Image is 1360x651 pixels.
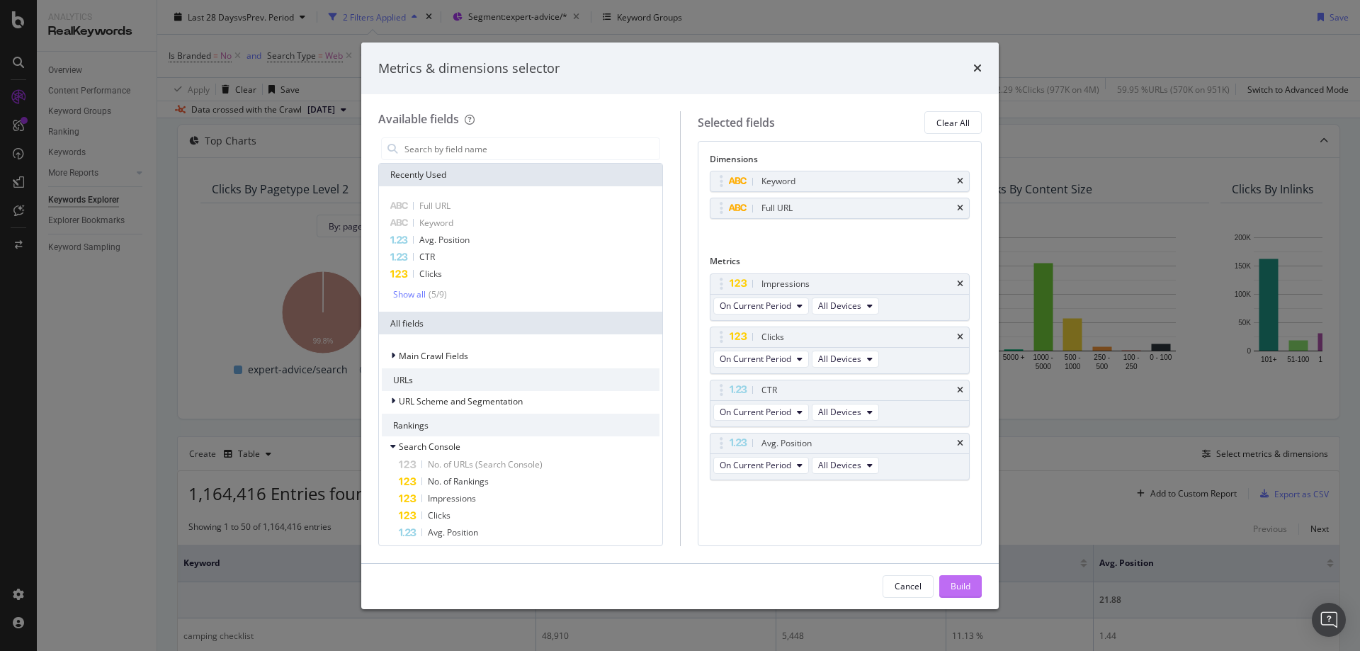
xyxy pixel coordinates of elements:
[957,177,963,186] div: times
[812,351,879,368] button: All Devices
[957,386,963,395] div: times
[761,277,810,291] div: Impressions
[818,353,861,365] span: All Devices
[818,459,861,471] span: All Devices
[957,204,963,213] div: times
[382,414,659,436] div: Rankings
[428,509,450,521] span: Clicks
[1312,603,1346,637] div: Open Intercom Messenger
[428,492,476,504] span: Impressions
[399,395,523,407] span: URL Scheme and Segmentation
[761,436,812,451] div: Avg. Position
[818,300,861,312] span: All Devices
[924,111,982,134] button: Clear All
[710,273,970,321] div: ImpressionstimesOn Current PeriodAll Devices
[957,333,963,341] div: times
[812,404,879,421] button: All Devices
[761,174,795,188] div: Keyword
[951,580,970,592] div: Build
[720,300,791,312] span: On Current Period
[419,251,435,263] span: CTR
[710,171,970,192] div: Keywordtimes
[399,441,460,453] span: Search Console
[812,457,879,474] button: All Devices
[957,280,963,288] div: times
[720,353,791,365] span: On Current Period
[379,312,662,334] div: All fields
[419,200,450,212] span: Full URL
[428,475,489,487] span: No. of Rankings
[936,117,970,129] div: Clear All
[812,298,879,315] button: All Devices
[761,383,777,397] div: CTR
[403,138,659,159] input: Search by field name
[710,327,970,374] div: ClickstimesOn Current PeriodAll Devices
[361,43,999,609] div: modal
[973,60,982,78] div: times
[428,458,543,470] span: No. of URLs (Search Console)
[378,111,459,127] div: Available fields
[393,290,426,300] div: Show all
[426,288,447,300] div: ( 5 / 9 )
[713,457,809,474] button: On Current Period
[957,439,963,448] div: times
[720,459,791,471] span: On Current Period
[710,153,970,171] div: Dimensions
[399,350,468,362] span: Main Crawl Fields
[720,406,791,418] span: On Current Period
[713,404,809,421] button: On Current Period
[710,433,970,480] div: Avg. PositiontimesOn Current PeriodAll Devices
[379,164,662,186] div: Recently Used
[710,198,970,219] div: Full URLtimes
[895,580,922,592] div: Cancel
[939,575,982,598] button: Build
[382,368,659,391] div: URLs
[818,406,861,418] span: All Devices
[698,115,775,131] div: Selected fields
[378,60,560,78] div: Metrics & dimensions selector
[713,298,809,315] button: On Current Period
[761,330,784,344] div: Clicks
[710,380,970,427] div: CTRtimesOn Current PeriodAll Devices
[419,268,442,280] span: Clicks
[883,575,934,598] button: Cancel
[761,201,793,215] div: Full URL
[419,234,470,246] span: Avg. Position
[428,526,478,538] span: Avg. Position
[710,255,970,273] div: Metrics
[713,351,809,368] button: On Current Period
[419,217,453,229] span: Keyword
